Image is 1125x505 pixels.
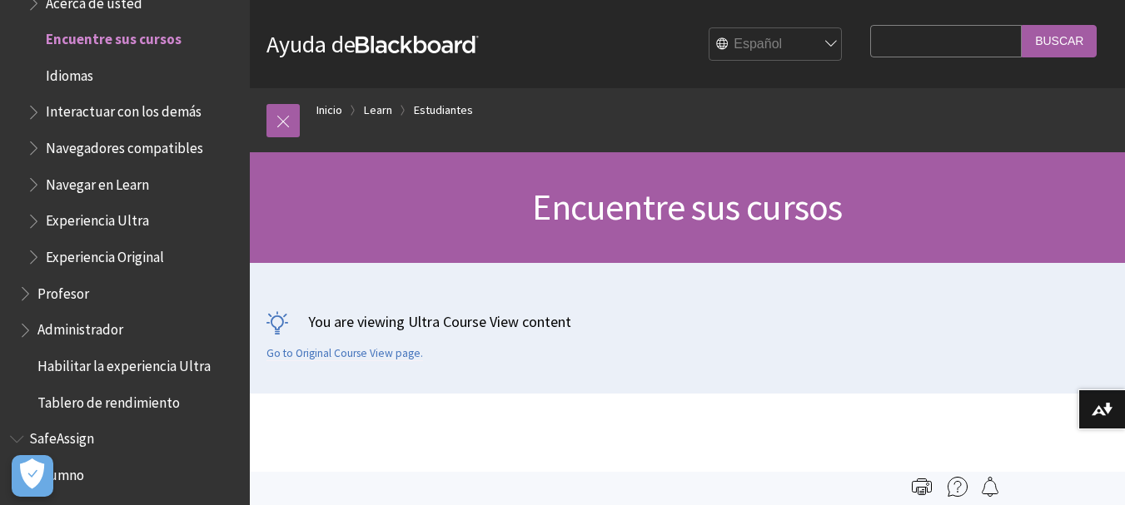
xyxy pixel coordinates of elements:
span: Encuentre sus cursos [532,184,842,230]
input: Buscar [1022,25,1097,57]
span: Habilitar la experiencia Ultra [37,352,211,374]
span: Alumno [37,461,84,483]
a: Estudiantes [414,100,473,121]
strong: Blackboard [356,36,479,53]
a: Learn [364,100,392,121]
span: SafeAssign [29,425,94,448]
span: Profesor [37,280,89,302]
span: Idiomas [46,62,93,84]
button: Abrir preferencias [12,455,53,497]
img: Print [912,477,932,497]
span: Tablero de rendimiento [37,389,180,411]
span: Interactuar con los demás [46,98,202,121]
span: Experiencia Ultra [46,207,149,230]
img: Follow this page [980,477,1000,497]
a: Ayuda deBlackboard [266,29,479,59]
span: Administrador [37,316,123,339]
span: Navegar en Learn [46,171,149,193]
span: Encuentre sus cursos [46,25,182,47]
h2: Navegar por la página Cursos [266,447,862,502]
span: Navegadores compatibles [46,134,203,156]
a: Inicio [316,100,342,121]
img: More help [948,477,968,497]
span: Experiencia Original [46,243,164,265]
select: Site Language Selector [709,28,843,62]
p: You are viewing Ultra Course View content [266,311,1108,332]
a: Go to Original Course View page. [266,346,423,361]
